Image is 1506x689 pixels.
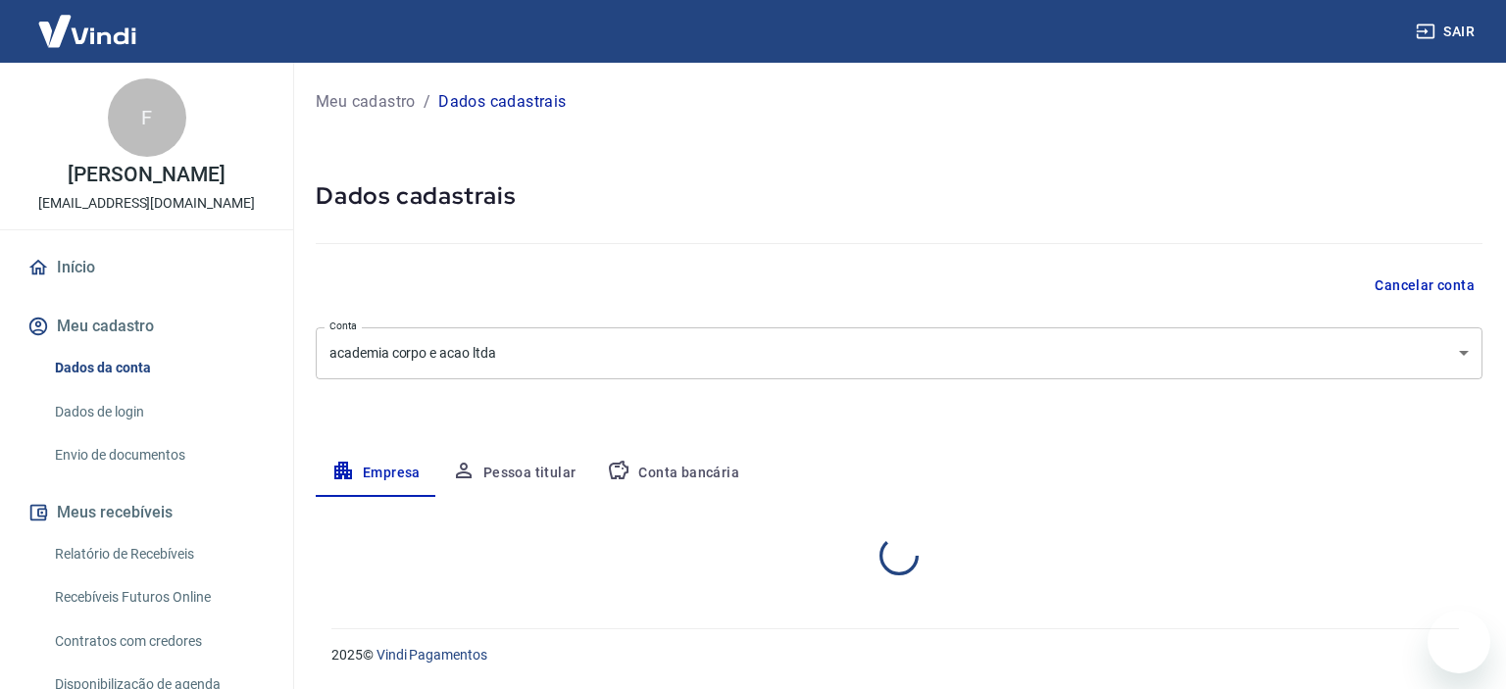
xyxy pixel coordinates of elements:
[1412,14,1482,50] button: Sair
[68,165,225,185] p: [PERSON_NAME]
[47,435,270,475] a: Envio de documentos
[316,90,416,114] a: Meu cadastro
[329,319,357,333] label: Conta
[47,534,270,574] a: Relatório de Recebíveis
[38,193,255,214] p: [EMAIL_ADDRESS][DOMAIN_NAME]
[24,491,270,534] button: Meus recebíveis
[108,78,186,157] div: F
[331,645,1459,665] p: 2025 ©
[316,180,1482,212] h5: Dados cadastrais
[316,450,436,497] button: Empresa
[424,90,430,114] p: /
[591,450,755,497] button: Conta bancária
[376,647,487,663] a: Vindi Pagamentos
[47,577,270,617] a: Recebíveis Futuros Online
[24,305,270,348] button: Meu cadastro
[1367,268,1482,304] button: Cancelar conta
[436,450,592,497] button: Pessoa titular
[47,392,270,432] a: Dados de login
[316,327,1482,379] div: academia corpo e acao ltda
[1428,611,1490,673] iframe: Botão para abrir a janela de mensagens
[47,621,270,662] a: Contratos com credores
[24,1,151,61] img: Vindi
[438,90,566,114] p: Dados cadastrais
[47,348,270,388] a: Dados da conta
[24,246,270,289] a: Início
